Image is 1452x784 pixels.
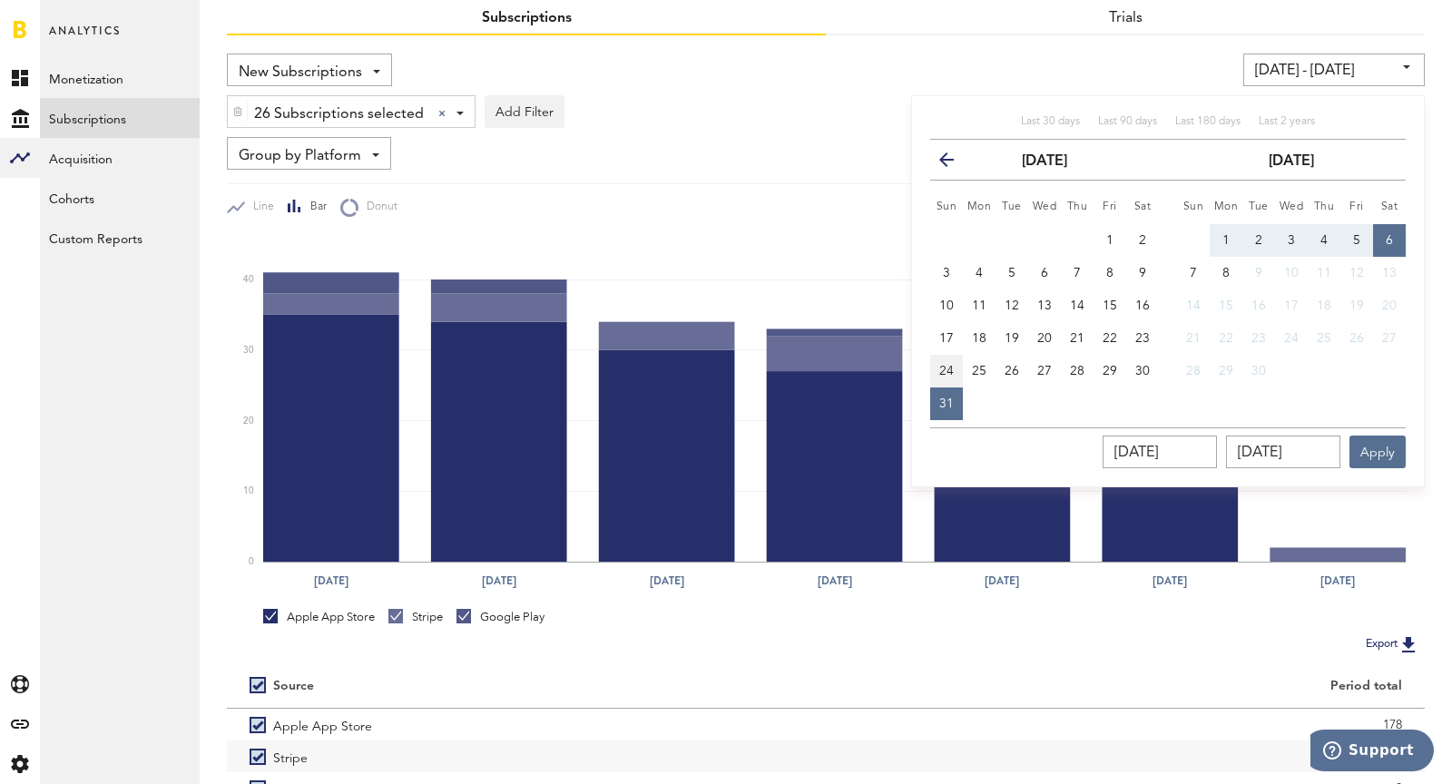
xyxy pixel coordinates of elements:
button: 25 [963,355,996,387]
span: 8 [1222,267,1230,279]
button: 15 [1094,289,1126,322]
div: Apple App Store [263,609,375,625]
text: [DATE] [1320,573,1355,589]
button: 19 [996,322,1028,355]
span: 28 [1070,365,1084,377]
input: __/__/____ [1103,436,1217,468]
button: 13 [1028,289,1061,322]
button: 24 [930,355,963,387]
span: 1 [1222,234,1230,247]
button: Export [1360,632,1425,656]
small: Tuesday [1002,201,1022,212]
span: 14 [1186,299,1201,312]
span: 6 [1386,234,1393,247]
span: 7 [1190,267,1197,279]
button: 16 [1242,289,1275,322]
span: 27 [1037,365,1052,377]
span: 16 [1251,299,1266,312]
span: 5 [1008,267,1015,279]
span: 15 [1103,299,1117,312]
span: 29 [1103,365,1117,377]
span: 18 [1317,299,1331,312]
button: 14 [1061,289,1094,322]
span: 7 [1074,267,1081,279]
span: 17 [939,332,954,345]
span: 13 [1382,267,1397,279]
small: Sunday [1183,201,1204,212]
button: 1 [1094,224,1126,257]
span: Last 90 days [1098,116,1157,127]
span: 12 [1005,299,1019,312]
button: 28 [1177,355,1210,387]
text: [DATE] [1153,573,1187,589]
span: New Subscriptions [239,57,362,88]
button: 17 [1275,289,1308,322]
span: 20 [1037,332,1052,345]
span: 2 [1139,234,1146,247]
span: Last 30 days [1021,116,1080,127]
span: 25 [1317,332,1331,345]
input: __/__/____ [1226,436,1340,468]
text: [DATE] [482,573,516,589]
small: Tuesday [1249,201,1269,212]
span: 14 [1070,299,1084,312]
span: Stripe [273,740,308,772]
button: 23 [1126,322,1159,355]
div: Source [273,679,314,694]
span: 19 [1349,299,1364,312]
text: 20 [243,416,254,426]
span: 22 [1219,332,1233,345]
button: 23 [1242,322,1275,355]
button: Add Filter [485,95,564,128]
span: 13 [1037,299,1052,312]
button: 20 [1373,289,1406,322]
div: 22 [849,743,1402,770]
button: 1 [1210,224,1242,257]
small: Thursday [1067,201,1088,212]
span: 19 [1005,332,1019,345]
small: Wednesday [1033,201,1057,212]
text: 10 [243,487,254,496]
span: Donut [358,200,397,215]
button: 26 [996,355,1028,387]
span: 22 [1103,332,1117,345]
small: Thursday [1314,201,1335,212]
button: 21 [1061,322,1094,355]
button: 7 [1061,257,1094,289]
button: 8 [1094,257,1126,289]
span: 27 [1382,332,1397,345]
text: [DATE] [818,573,852,589]
span: 21 [1070,332,1084,345]
span: 5 [1353,234,1360,247]
button: 29 [1094,355,1126,387]
strong: [DATE] [1269,154,1314,169]
div: Clear [438,110,446,117]
span: 30 [1135,365,1150,377]
small: Saturday [1381,201,1398,212]
span: Group by Platform [239,141,361,171]
small: Monday [1214,201,1239,212]
span: 16 [1135,299,1150,312]
span: Last 180 days [1175,116,1241,127]
button: 30 [1242,355,1275,387]
span: 18 [972,332,986,345]
span: 20 [1382,299,1397,312]
span: 23 [1251,332,1266,345]
button: 3 [930,257,963,289]
strong: [DATE] [1022,154,1067,169]
span: 23 [1135,332,1150,345]
button: 24 [1275,322,1308,355]
button: 9 [1126,257,1159,289]
text: 0 [249,557,254,566]
small: Friday [1349,201,1364,212]
button: 17 [930,322,963,355]
span: 25 [972,365,986,377]
button: 13 [1373,257,1406,289]
button: 18 [963,322,996,355]
button: 6 [1028,257,1061,289]
button: 4 [963,257,996,289]
a: Subscriptions [482,11,572,25]
span: 10 [939,299,954,312]
button: 4 [1308,224,1340,257]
